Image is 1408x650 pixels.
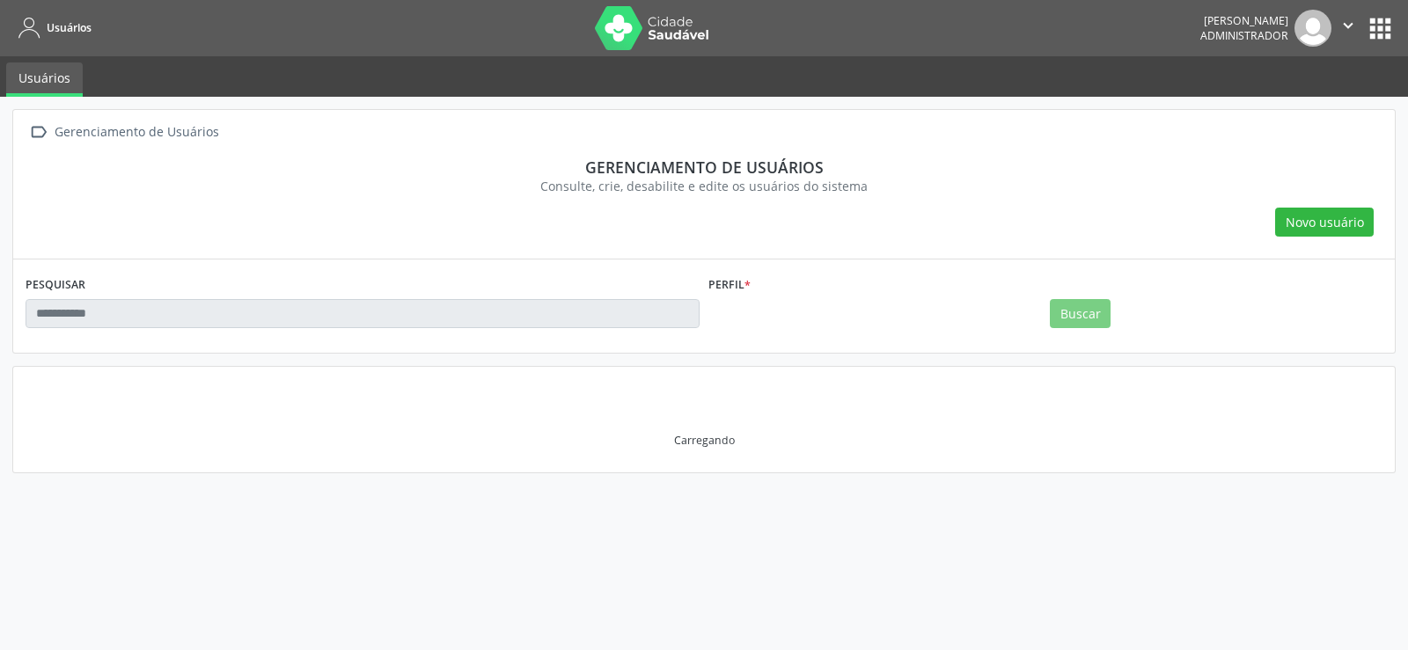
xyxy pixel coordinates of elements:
label: Perfil [708,272,751,299]
i:  [26,120,51,145]
div: Carregando [674,433,735,448]
a:  Gerenciamento de Usuários [26,120,222,145]
i:  [1338,16,1358,35]
label: PESQUISAR [26,272,85,299]
span: Novo usuário [1286,213,1364,231]
img: img [1294,10,1331,47]
span: Administrador [1200,28,1288,43]
a: Usuários [12,13,92,42]
div: Gerenciamento de Usuários [51,120,222,145]
span: Usuários [47,20,92,35]
div: Gerenciamento de usuários [38,157,1370,177]
button: Buscar [1050,299,1111,329]
div: Consulte, crie, desabilite e edite os usuários do sistema [38,177,1370,195]
div: [PERSON_NAME] [1200,13,1288,28]
a: Usuários [6,62,83,97]
button:  [1331,10,1365,47]
button: Novo usuário [1275,208,1374,237]
button: apps [1365,13,1396,44]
